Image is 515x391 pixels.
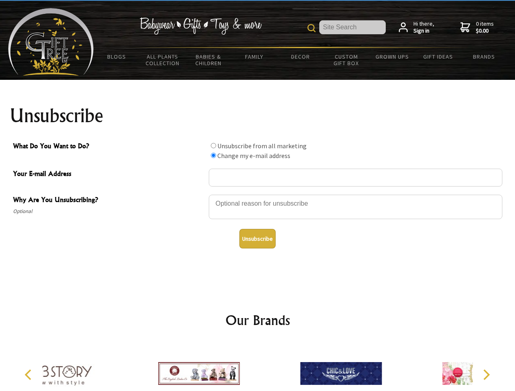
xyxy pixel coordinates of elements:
img: Babywear - Gifts - Toys & more [139,18,262,35]
span: 0 items [476,20,494,35]
textarea: Why Are You Unsubscribing? [209,195,502,219]
a: Custom Gift Box [323,48,369,72]
a: Decor [277,48,323,65]
img: Babyware - Gifts - Toys and more... [8,8,94,76]
span: Optional [13,206,205,216]
a: Hi there,Sign in [399,20,434,35]
input: What Do You Want to Do? [211,143,216,148]
a: Babies & Children [186,48,232,72]
input: Site Search [319,20,386,34]
h1: Unsubscribe [10,106,506,125]
img: product search [307,24,316,32]
a: Brands [461,48,507,65]
a: Family [232,48,278,65]
span: What Do You Want to Do? [13,141,205,153]
span: Why Are You Unsubscribing? [13,195,205,206]
span: Hi there, [413,20,434,35]
label: Change my e-mail address [217,152,290,160]
a: BLOGS [94,48,140,65]
strong: $0.00 [476,27,494,35]
input: Your E-mail Address [209,169,502,187]
label: Unsubscribe from all marketing [217,142,307,150]
a: Grown Ups [369,48,415,65]
a: 0 items$0.00 [460,20,494,35]
strong: Sign in [413,27,434,35]
button: Previous [20,366,38,384]
input: What Do You Want to Do? [211,153,216,158]
button: Unsubscribe [239,229,276,248]
a: All Plants Collection [140,48,186,72]
span: Your E-mail Address [13,169,205,180]
h2: Our Brands [16,310,499,330]
a: Gift Ideas [415,48,461,65]
button: Next [477,366,495,384]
